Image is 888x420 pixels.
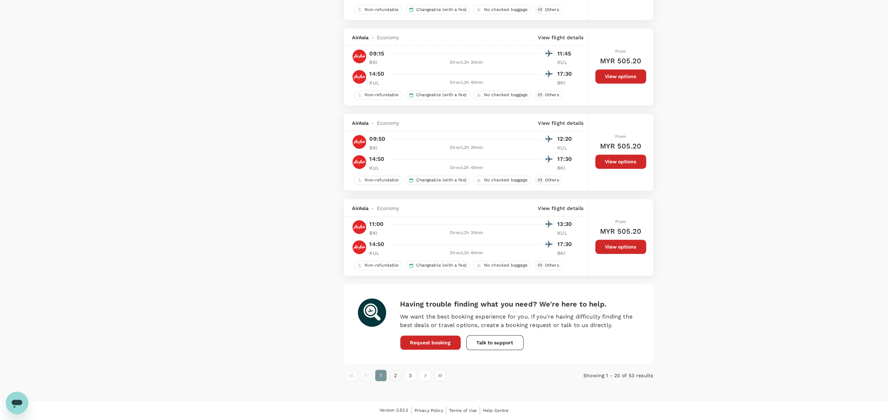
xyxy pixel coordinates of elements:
[449,408,477,413] span: Terms of Use
[370,49,384,58] p: 09:15
[483,408,509,413] span: Help Centre
[400,298,639,310] h6: Having trouble finding what you need? We're here to help.
[550,372,653,379] p: Showing 1 - 20 of 53 results
[542,262,562,268] span: Others
[352,34,369,41] span: AirAsia
[473,91,531,100] div: No checked baggage
[558,229,575,237] p: KUL
[392,59,542,66] div: Direct , 2h 30min
[535,176,562,185] div: +1Others
[535,5,562,14] div: +1Others
[369,34,377,41] span: -
[352,155,366,169] img: AK
[369,119,377,127] span: -
[414,262,469,268] span: Changeable (with a fee)
[600,55,642,66] h6: MYR 505.20
[375,370,387,381] button: page 1
[538,205,584,212] p: View flight details
[558,70,575,78] p: 17:30
[392,229,542,237] div: Direct , 2h 30min
[392,144,542,151] div: Direct , 2h 30min
[435,370,446,381] button: Go to last page
[392,250,542,257] div: Direct , 2h 40min
[406,5,470,14] div: Changeable (with a fee)
[392,164,542,171] div: Direct , 2h 40min
[369,205,377,212] span: -
[483,407,509,414] a: Help Centre
[558,250,575,257] p: BKI
[542,92,562,98] span: Others
[558,164,575,171] p: BKI
[420,370,431,381] button: Go to next page
[362,92,402,98] span: Non-refundable
[352,70,366,84] img: AK
[344,370,550,381] nav: pagination navigation
[536,177,543,183] span: + 1
[538,119,584,127] p: View flight details
[535,261,562,270] div: +1Others
[352,119,369,127] span: AirAsia
[473,5,531,14] div: No checked baggage
[406,261,470,270] div: Changeable (with a fee)
[362,177,402,183] span: Non-refundable
[542,177,562,183] span: Others
[370,135,386,143] p: 09:50
[615,49,626,54] span: From
[406,91,470,100] div: Changeable (with a fee)
[370,240,384,249] p: 14:50
[377,119,399,127] span: Economy
[481,92,531,98] span: No checked baggage
[380,407,408,414] span: Version 3.53.2
[595,154,646,169] button: View options
[392,79,542,86] div: Direct , 2h 40min
[481,177,531,183] span: No checked baggage
[6,392,28,414] iframe: Button to launch messaging window
[352,49,366,63] img: AK
[370,79,387,86] p: KUL
[449,407,477,414] a: Terms of Use
[370,164,387,171] p: KUL
[370,70,384,78] p: 14:50
[558,135,575,143] p: 12:20
[370,229,387,237] p: BKI
[414,177,469,183] span: Changeable (with a fee)
[595,69,646,83] button: View options
[481,262,531,268] span: No checked baggage
[536,262,543,268] span: + 1
[473,261,531,270] div: No checked baggage
[473,176,531,185] div: No checked baggage
[615,219,626,224] span: From
[558,49,575,58] p: 11:45
[400,336,461,350] button: Request booking
[370,250,387,257] p: KUL
[481,7,531,13] span: No checked baggage
[414,408,443,413] span: Privacy Policy
[400,313,639,329] p: We want the best booking experience for you. If you're having difficulty finding the best deals o...
[352,205,369,212] span: AirAsia
[466,335,524,350] button: Talk to support
[600,140,642,152] h6: MYR 505.20
[362,262,402,268] span: Non-refundable
[558,144,575,151] p: KUL
[558,240,575,249] p: 17:30
[354,91,402,100] div: Non-refundable
[535,91,562,100] div: +1Others
[615,134,626,139] span: From
[390,370,401,381] button: Go to page 2
[542,7,562,13] span: Others
[362,7,402,13] span: Non-refundable
[370,59,387,66] p: BKI
[558,79,575,86] p: BKI
[406,176,470,185] div: Changeable (with a fee)
[377,205,399,212] span: Economy
[370,144,387,151] p: BKI
[354,176,402,185] div: Non-refundable
[352,135,366,149] img: AK
[370,220,384,228] p: 11:00
[538,34,584,41] p: View flight details
[536,7,543,13] span: + 1
[377,34,399,41] span: Economy
[414,92,469,98] span: Changeable (with a fee)
[536,92,543,98] span: + 1
[595,240,646,254] button: View options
